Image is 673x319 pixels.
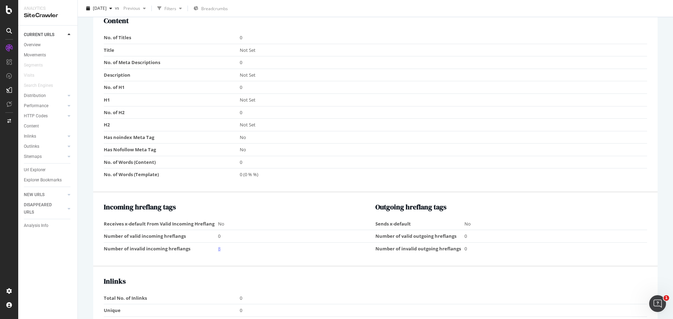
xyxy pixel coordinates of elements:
[24,153,42,160] div: Sitemaps
[240,47,256,53] span: Not Set
[104,81,240,94] td: No. of H1
[104,144,240,156] td: Has Nofollow Meta Tag
[104,131,240,144] td: Has noindex Meta Tag
[240,97,256,103] span: Not Set
[24,222,48,229] div: Analysis Info
[24,72,34,79] div: Visits
[24,191,66,199] a: NEW URLS
[121,3,149,14] button: Previous
[104,230,218,243] td: Number of valid incoming hreflangs
[24,102,66,110] a: Performance
[104,17,647,25] h2: Content
[24,112,48,120] div: HTTP Codes
[464,243,647,255] td: 0
[104,203,375,211] h2: Incoming hreflang tags
[104,277,647,285] h2: Inlinks
[240,292,647,304] td: 0
[24,51,73,59] a: Movements
[240,72,256,78] span: Not Set
[24,62,43,69] div: Segments
[24,41,41,49] div: Overview
[24,166,73,174] a: Url Explorer
[191,3,231,14] button: Breadcrumbs
[24,6,72,12] div: Analytics
[24,82,53,89] div: Search Engines
[24,133,66,140] a: Inlinks
[24,153,66,160] a: Sitemaps
[104,218,218,230] td: Receives x-default From Valid Incoming Hreflang
[218,230,375,243] td: 0
[24,133,36,140] div: Inlinks
[93,5,107,11] span: 2025 Oct. 1st
[24,176,62,184] div: Explorer Bookmarks
[240,56,647,69] td: 0
[24,51,46,59] div: Movements
[24,191,45,199] div: NEW URLS
[240,81,647,94] td: 0
[375,230,464,243] td: Number of valid outgoing hreflangs
[240,131,647,144] td: No
[240,144,647,156] td: No
[24,72,41,79] a: Visits
[24,92,66,99] a: Distribution
[24,112,66,120] a: HTTP Codes
[83,3,115,14] button: [DATE]
[24,201,59,216] div: DISAPPEARED URLS
[24,143,66,150] a: Outlinks
[24,82,60,89] a: Search Engines
[104,93,240,106] td: H1
[240,156,647,168] td: 0
[24,92,46,99] div: Distribution
[104,243,218,255] td: Number of invalid incoming hreflangs
[375,203,647,211] h2: Outgoing hreflang tags
[121,5,140,11] span: Previous
[104,32,240,44] td: No. of Titles
[24,31,66,39] a: CURRENT URLS
[464,230,647,243] td: 0
[24,176,73,184] a: Explorer Bookmarks
[104,44,240,56] td: Title
[375,218,464,230] td: Sends x-default
[218,245,220,252] a: 8
[104,69,240,81] td: Description
[240,168,647,181] td: 0 (0 % %)
[104,119,240,131] td: H2
[24,166,46,174] div: Url Explorer
[24,12,72,20] div: SiteCrawler
[104,106,240,119] td: No. of H2
[104,56,240,69] td: No. of Meta Descriptions
[240,106,647,119] td: 0
[24,143,39,150] div: Outlinks
[664,295,669,301] span: 1
[218,218,375,230] td: No
[240,32,647,44] td: 0
[24,102,48,110] div: Performance
[115,5,121,11] span: vs
[104,168,240,181] td: No. of Words (Template)
[104,304,240,317] td: Unique
[464,221,644,227] div: No
[649,295,666,312] iframe: Intercom live chat
[24,41,73,49] a: Overview
[24,201,66,216] a: DISAPPEARED URLS
[24,62,50,69] a: Segments
[240,122,256,128] span: Not Set
[155,3,185,14] button: Filters
[375,243,464,255] td: Number of invalid outgoing hreflangs
[104,292,240,304] td: Total No. of Inlinks
[24,222,73,229] a: Analysis Info
[164,5,176,11] div: Filters
[24,123,39,130] div: Content
[240,304,647,317] td: 0
[104,156,240,168] td: No. of Words (Content)
[24,123,73,130] a: Content
[201,6,228,12] span: Breadcrumbs
[24,31,54,39] div: CURRENT URLS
